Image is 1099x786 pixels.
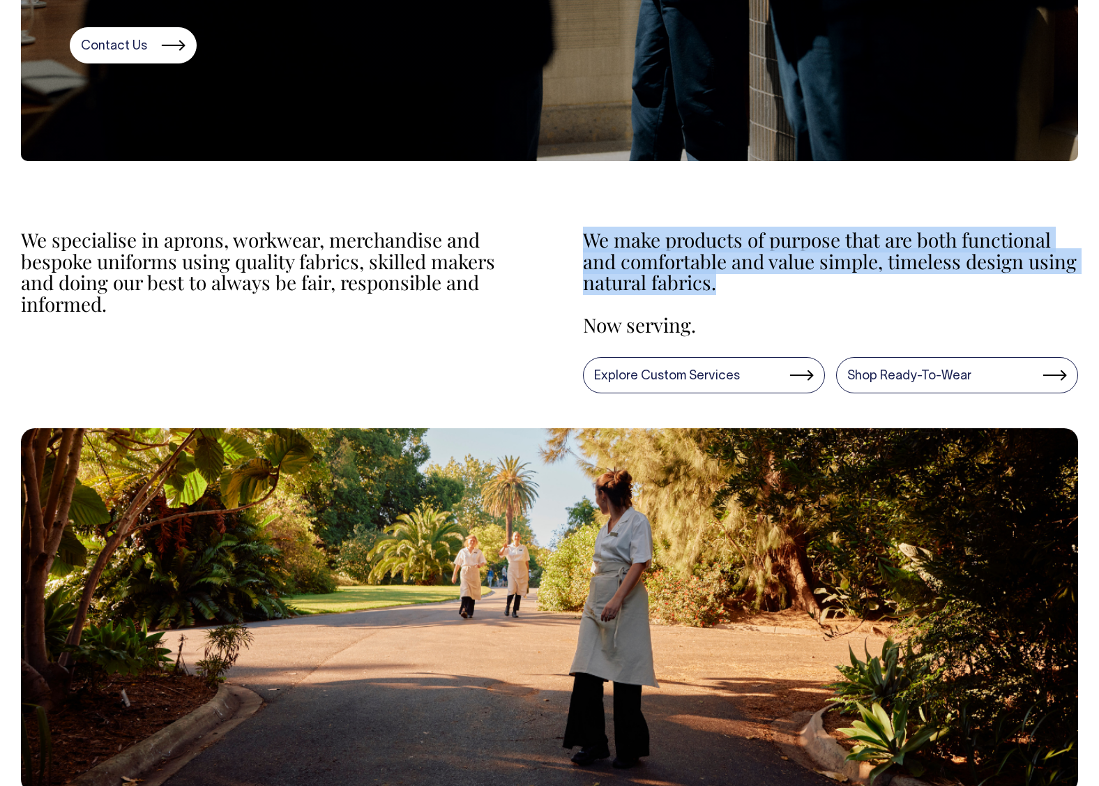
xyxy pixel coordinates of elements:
a: Shop Ready-To-Wear [836,357,1078,393]
p: We specialise in aprons, workwear, merchandise and bespoke uniforms using quality fabrics, skille... [21,229,517,315]
p: Now serving. [583,315,1079,336]
a: Explore Custom Services [583,357,825,393]
a: Contact Us [70,27,197,63]
p: We make products of purpose that are both functional and comfortable and value simple, timeless d... [583,229,1079,294]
